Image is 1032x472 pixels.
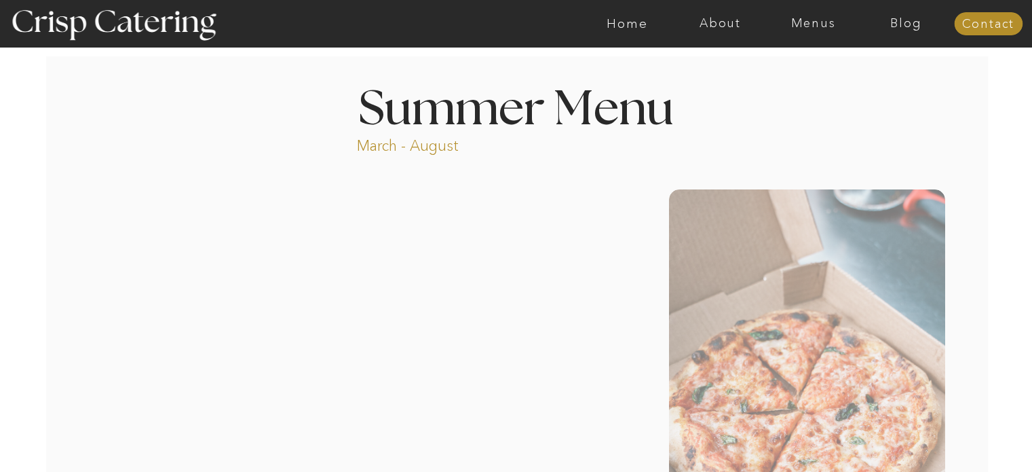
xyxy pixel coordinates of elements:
p: March - August [357,136,543,151]
a: Blog [860,17,953,31]
a: Menus [767,17,860,31]
a: Home [581,17,674,31]
a: About [674,17,767,31]
h1: Summer Menu [328,86,705,126]
a: Contact [954,18,1023,31]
